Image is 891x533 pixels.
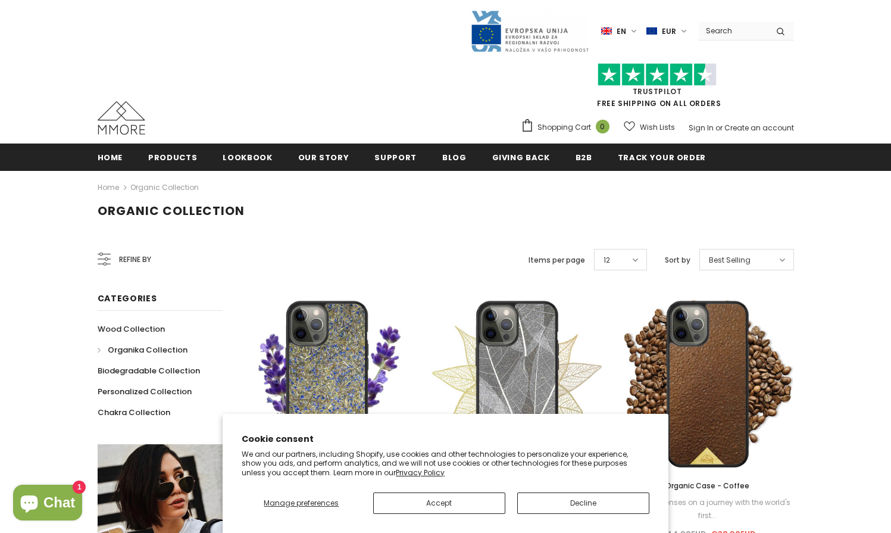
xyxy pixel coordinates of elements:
h2: Cookie consent [242,433,649,445]
a: Personalized Collection [98,381,192,402]
img: i-lang-1.png [601,26,612,36]
a: Home [98,144,123,170]
span: Categories [98,292,157,304]
a: Products [148,144,197,170]
inbox-online-store-chat: Shopify online store chat [10,485,86,523]
span: Organic Case - Coffee [665,481,749,491]
span: Home [98,152,123,163]
a: Javni Razpis [470,26,589,36]
a: B2B [576,144,592,170]
a: Chakra Collection [98,402,170,423]
a: Trustpilot [633,86,682,96]
a: Our Story [298,144,349,170]
a: Sign In [689,123,714,133]
span: EUR [662,26,676,38]
span: Chakra Collection [98,407,170,418]
a: Lookbook [223,144,272,170]
span: support [374,152,417,163]
span: Lookbook [223,152,272,163]
a: Home [98,180,119,195]
img: Trust Pilot Stars [598,63,717,86]
a: Organic Case - Coffee [621,479,793,493]
a: Giving back [492,144,550,170]
button: Accept [373,493,505,514]
input: Search Site [699,22,767,39]
span: 0 [596,120,609,133]
a: Organic Collection [130,182,199,192]
a: Shopping Cart 0 [521,119,615,136]
a: Blog [442,144,467,170]
button: Decline [517,493,649,514]
span: Best Selling [709,254,751,266]
a: Privacy Policy [396,467,445,478]
span: Our Story [298,152,349,163]
label: Sort by [665,254,690,266]
span: Wood Collection [98,323,165,335]
span: Biodegradable Collection [98,365,200,376]
a: Wish Lists [624,117,675,138]
span: Organika Collection [108,344,187,356]
a: Track your order [618,144,706,170]
span: Personalized Collection [98,386,192,397]
img: MMORE Cases [98,101,145,135]
img: Javni Razpis [470,10,589,53]
a: Create an account [724,123,794,133]
span: B2B [576,152,592,163]
a: support [374,144,417,170]
span: Products [148,152,197,163]
a: Organika Collection [98,339,187,360]
span: FREE SHIPPING ON ALL ORDERS [521,68,794,108]
span: Refine by [119,253,151,266]
span: 12 [604,254,610,266]
span: Giving back [492,152,550,163]
div: Take your senses on a journey with the world's first... [621,496,793,522]
span: Shopping Cart [537,121,591,133]
span: Blog [442,152,467,163]
label: Items per page [529,254,585,266]
span: or [715,123,723,133]
span: en [617,26,626,38]
a: Biodegradable Collection [98,360,200,381]
a: Wood Collection [98,319,165,339]
span: Manage preferences [264,498,339,508]
span: Wish Lists [640,121,675,133]
span: Track your order [618,152,706,163]
button: Manage preferences [242,493,361,514]
span: Organic Collection [98,202,245,219]
p: We and our partners, including Shopify, use cookies and other technologies to personalize your ex... [242,450,649,478]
